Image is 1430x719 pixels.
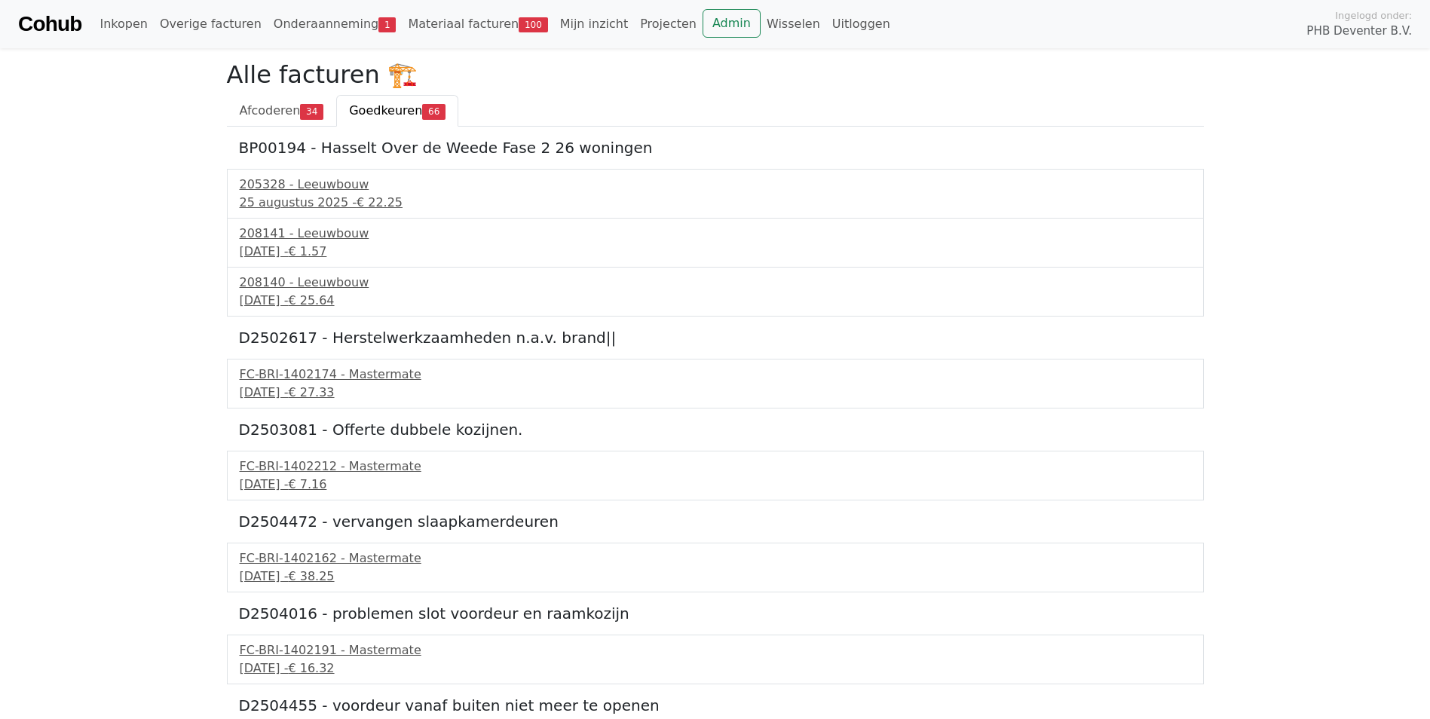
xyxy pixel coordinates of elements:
span: Ingelogd onder: [1335,8,1412,23]
span: Afcoderen [240,103,301,118]
span: 34 [300,104,323,119]
div: [DATE] - [240,476,1191,494]
div: FC-BRI-1402191 - Mastermate [240,641,1191,659]
span: € 16.32 [288,661,334,675]
div: [DATE] - [240,568,1191,586]
span: € 25.64 [288,293,334,307]
h5: D2504455 - voordeur vanaf buiten niet meer te openen [239,696,1192,714]
div: [DATE] - [240,292,1191,310]
span: € 7.16 [288,477,326,491]
a: Materiaal facturen100 [402,9,553,39]
h2: Alle facturen 🏗️ [227,60,1204,89]
span: PHB Deventer B.V. [1306,23,1412,40]
a: Goedkeuren66 [336,95,458,127]
div: 205328 - Leeuwbouw [240,176,1191,194]
span: 66 [422,104,446,119]
div: 25 augustus 2025 - [240,194,1191,212]
div: FC-BRI-1402162 - Mastermate [240,549,1191,568]
a: Overige facturen [154,9,268,39]
a: Inkopen [93,9,153,39]
a: FC-BRI-1402191 - Mastermate[DATE] -€ 16.32 [240,641,1191,678]
a: Onderaanneming1 [268,9,403,39]
a: Afcoderen34 [227,95,337,127]
div: FC-BRI-1402174 - Mastermate [240,366,1191,384]
span: € 38.25 [288,569,334,583]
div: [DATE] - [240,659,1191,678]
h5: D2504016 - problemen slot voordeur en raamkozijn [239,604,1192,623]
a: Mijn inzicht [554,9,635,39]
a: Projecten [634,9,703,39]
a: 208140 - Leeuwbouw[DATE] -€ 25.64 [240,274,1191,310]
div: 208140 - Leeuwbouw [240,274,1191,292]
span: € 1.57 [288,244,326,259]
span: 1 [378,17,396,32]
div: 208141 - Leeuwbouw [240,225,1191,243]
span: 100 [519,17,548,32]
a: 205328 - Leeuwbouw25 augustus 2025 -€ 22.25 [240,176,1191,212]
span: € 27.33 [288,385,334,399]
a: FC-BRI-1402162 - Mastermate[DATE] -€ 38.25 [240,549,1191,586]
a: FC-BRI-1402174 - Mastermate[DATE] -€ 27.33 [240,366,1191,402]
h5: BP00194 - Hasselt Over de Weede Fase 2 26 woningen [239,139,1192,157]
a: 208141 - Leeuwbouw[DATE] -€ 1.57 [240,225,1191,261]
a: Admin [703,9,761,38]
span: € 22.25 [357,195,403,210]
h5: D2502617 - Herstelwerkzaamheden n.a.v. brand|| [239,329,1192,347]
h5: D2503081 - Offerte dubbele kozijnen. [239,421,1192,439]
a: Wisselen [761,9,826,39]
a: Cohub [18,6,81,42]
div: FC-BRI-1402212 - Mastermate [240,457,1191,476]
div: [DATE] - [240,384,1191,402]
span: Goedkeuren [349,103,422,118]
a: Uitloggen [826,9,896,39]
h5: D2504472 - vervangen slaapkamerdeuren [239,512,1192,531]
a: FC-BRI-1402212 - Mastermate[DATE] -€ 7.16 [240,457,1191,494]
div: [DATE] - [240,243,1191,261]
